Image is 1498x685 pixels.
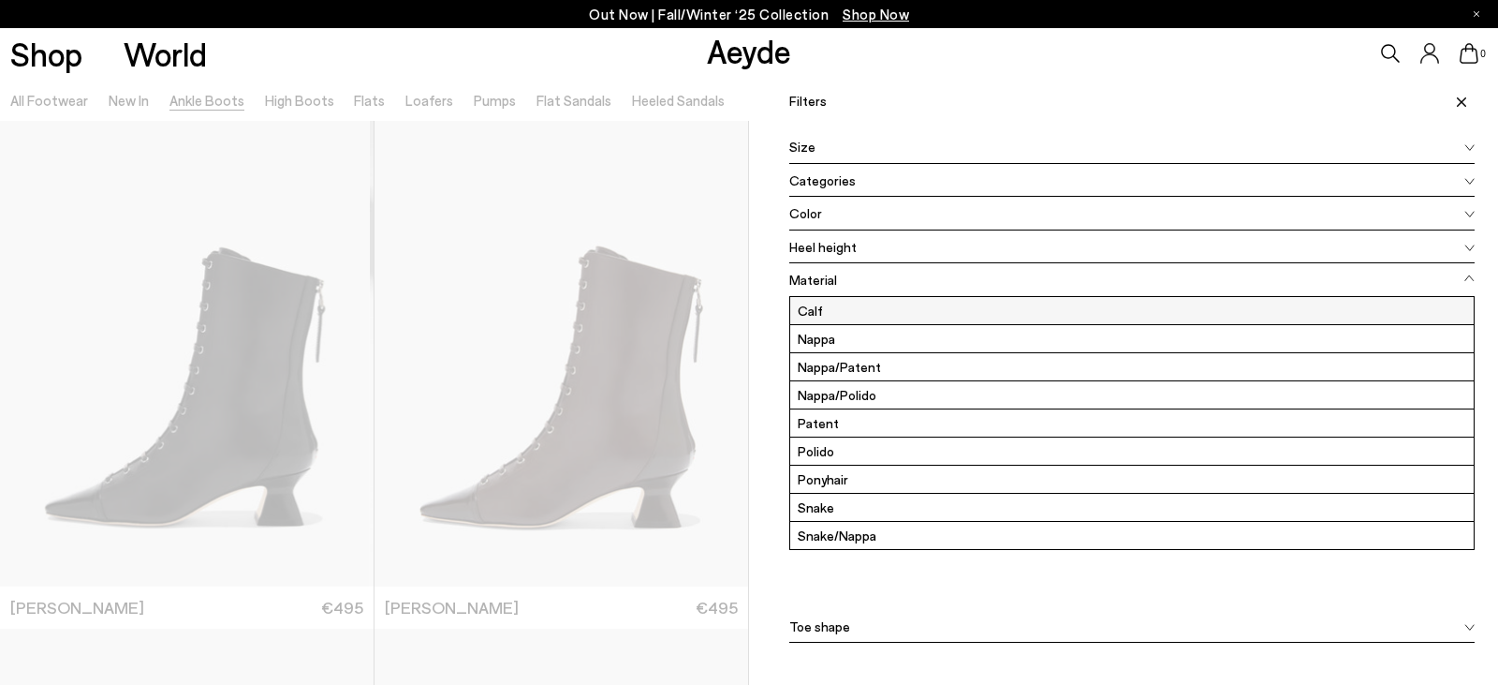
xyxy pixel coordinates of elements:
[790,438,1474,465] label: Polido
[707,31,791,70] a: Aeyde
[790,325,1474,352] label: Nappa
[10,37,82,70] a: Shop
[789,617,850,636] span: Toe shape
[589,3,909,26] p: Out Now | Fall/Winter ‘25 Collection
[790,466,1474,493] label: Ponyhair
[843,6,909,22] span: Navigate to /collections/new-in
[789,171,856,190] span: Categories
[790,297,1474,324] label: Calf
[789,137,815,156] span: Size
[790,494,1474,521] label: Snake
[789,237,857,257] span: Heel height
[789,93,831,109] span: Filters
[790,381,1474,409] label: Nappa/Polido
[124,37,207,70] a: World
[789,203,822,223] span: Color
[1460,43,1478,64] a: 0
[790,410,1474,437] label: Patent
[790,522,1474,549] label: Snake/Nappa
[790,353,1474,380] label: Nappa/Patent
[1478,49,1488,59] span: 0
[789,270,837,290] span: Material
